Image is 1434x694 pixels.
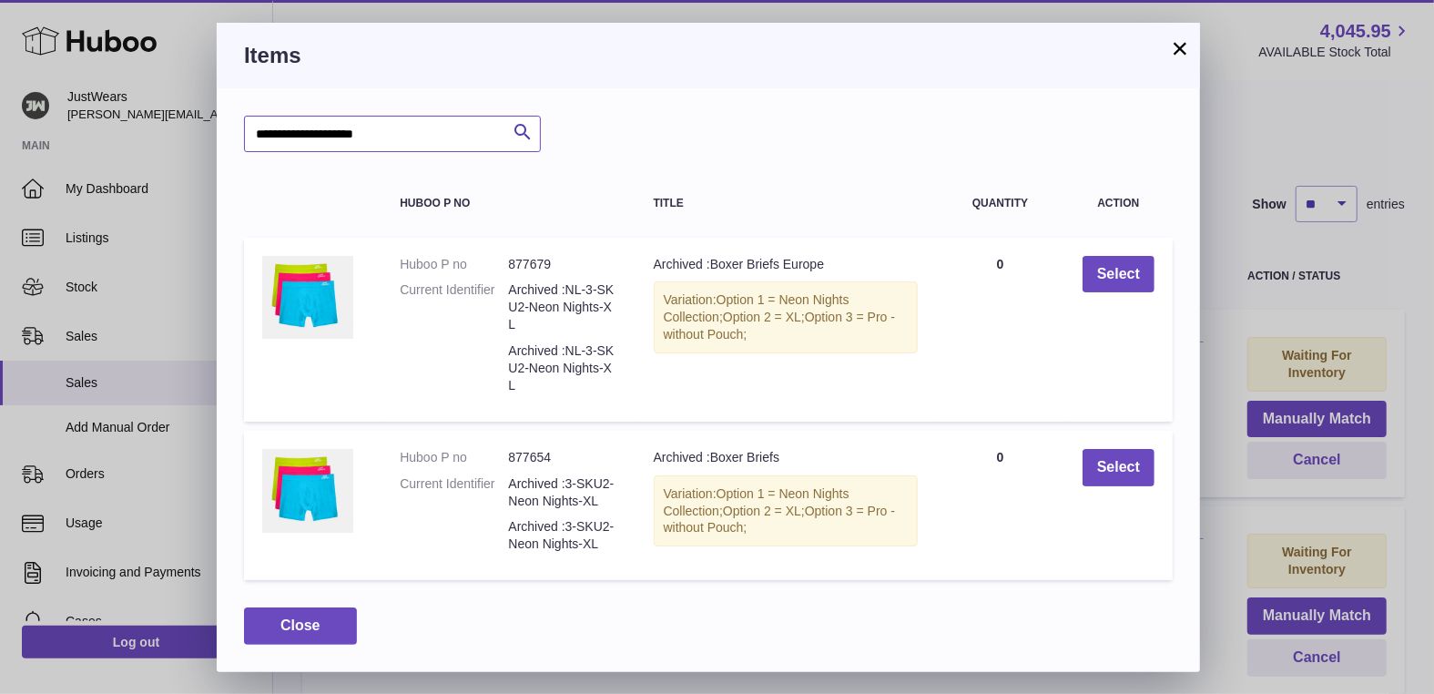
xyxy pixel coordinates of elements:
[664,504,896,536] span: Option 3 = Pro - without Pouch;
[723,504,805,518] span: Option 2 = XL;
[654,449,919,466] div: Archived :Boxer Briefs
[508,281,616,333] dd: Archived :NL-3-SKU2-Neon Nights-XL
[508,256,616,273] dd: 877679
[400,256,508,273] dt: Huboo P no
[508,475,616,510] dd: Archived :3-SKU2-Neon Nights-XL
[381,179,635,228] th: Huboo P no
[244,41,1173,70] h3: Items
[508,518,616,553] dd: Archived :3-SKU2-Neon Nights-XL
[400,281,508,333] dt: Current Identifier
[723,310,805,324] span: Option 2 = XL;
[936,238,1064,422] td: 0
[654,256,919,273] div: Archived :Boxer Briefs Europe
[936,179,1064,228] th: Quantity
[280,617,320,633] span: Close
[654,281,919,353] div: Variation:
[654,475,919,547] div: Variation:
[664,486,849,518] span: Option 1 = Neon Nights Collection;
[1169,37,1191,59] button: ×
[936,431,1064,580] td: 0
[1083,256,1154,293] button: Select
[664,292,849,324] span: Option 1 = Neon Nights Collection;
[1083,449,1154,486] button: Select
[400,449,508,466] dt: Huboo P no
[508,342,616,394] dd: Archived :NL-3-SKU2-Neon Nights-XL
[400,475,508,510] dt: Current Identifier
[636,179,937,228] th: Title
[1064,179,1173,228] th: Action
[508,449,616,466] dd: 877654
[262,256,353,340] img: Archived :Boxer Briefs Europe
[244,607,357,645] button: Close
[262,449,353,533] img: Archived :Boxer Briefs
